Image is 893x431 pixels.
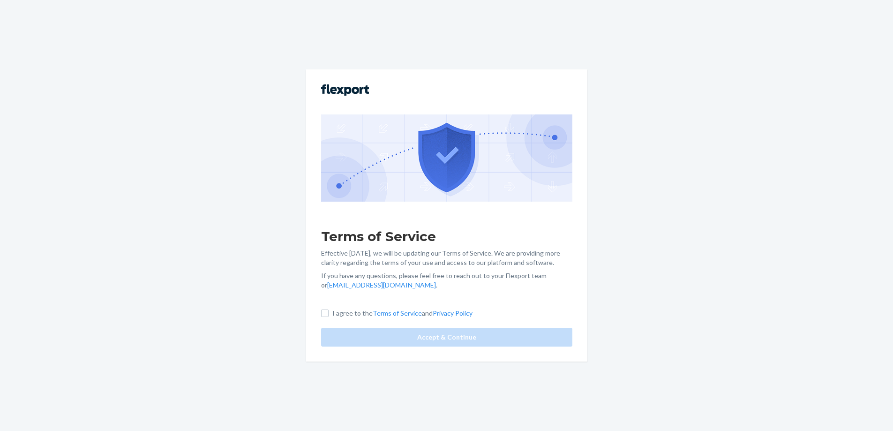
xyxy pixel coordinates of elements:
h1: Terms of Service [321,228,572,245]
a: Privacy Policy [433,309,473,317]
img: GDPR Compliance [321,114,572,202]
p: If you have any questions, please feel free to reach out to your Flexport team or . [321,271,572,290]
img: Flexport logo [321,84,369,96]
input: I agree to theTerms of ServiceandPrivacy Policy [321,310,329,317]
p: I agree to the and [332,309,473,318]
p: Effective [DATE], we will be updating our Terms of Service. We are providing more clarity regardi... [321,249,572,267]
a: Terms of Service [373,309,422,317]
a: [EMAIL_ADDRESS][DOMAIN_NAME] [327,281,436,289]
button: Accept & Continue [321,328,572,347]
